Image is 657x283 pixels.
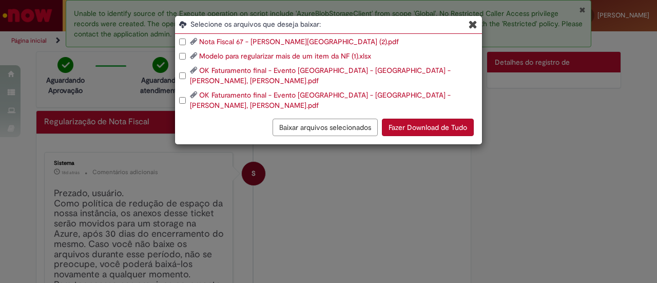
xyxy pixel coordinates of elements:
a: Modelo para regularizar mais de um item da NF (1).xlsx [199,51,371,61]
button: Baixar arquivos selecionados [273,119,378,136]
button: Fazer Download de Tudo [382,119,474,136]
a: OK Faturamento final - Evento [GEOGRAPHIC_DATA] - [GEOGRAPHIC_DATA] - [PERSON_NAME], [PERSON_NAME... [190,90,451,110]
a: Nota Fiscal 67 - [PERSON_NAME][GEOGRAPHIC_DATA] (2).pdf [199,37,399,46]
span: Selecione os arquivos que deseja baixar: [190,19,482,29]
a: OK Faturamento final - Evento [GEOGRAPHIC_DATA] - [GEOGRAPHIC_DATA] - [PERSON_NAME], [PERSON_NAME... [190,66,451,85]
